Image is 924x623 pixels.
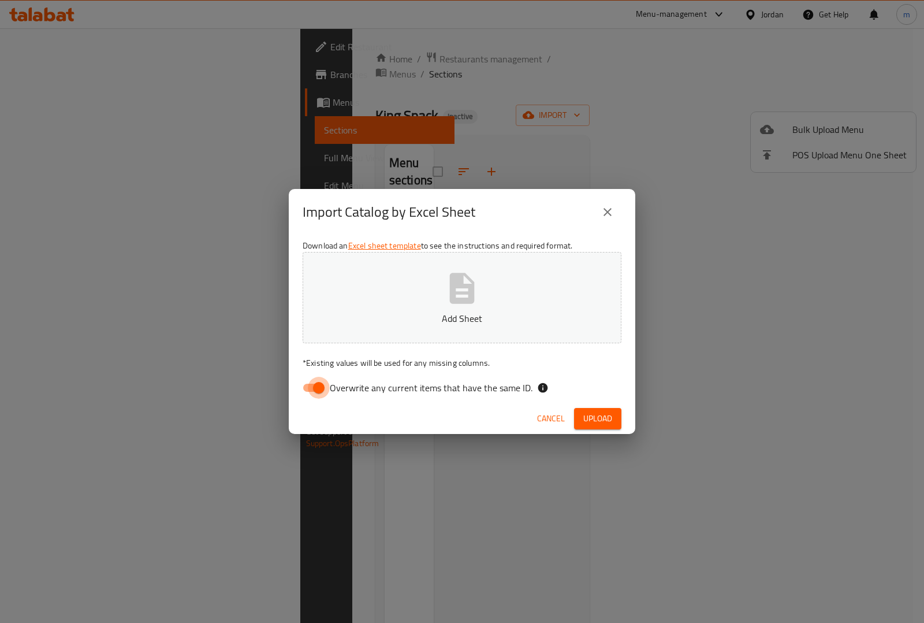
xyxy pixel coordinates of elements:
span: Cancel [537,411,565,426]
span: Upload [583,411,612,426]
button: Add Sheet [303,252,621,343]
a: Excel sheet template [348,238,421,253]
button: Cancel [532,408,569,429]
button: close [594,198,621,226]
svg: If the overwrite option isn't selected, then the items that match an existing ID will be ignored ... [537,382,549,394]
span: Overwrite any current items that have the same ID. [330,381,532,395]
h2: Import Catalog by Excel Sheet [303,203,475,221]
div: Download an to see the instructions and required format. [289,235,635,403]
button: Upload [574,408,621,429]
p: Existing values will be used for any missing columns. [303,357,621,369]
p: Add Sheet [321,311,603,325]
